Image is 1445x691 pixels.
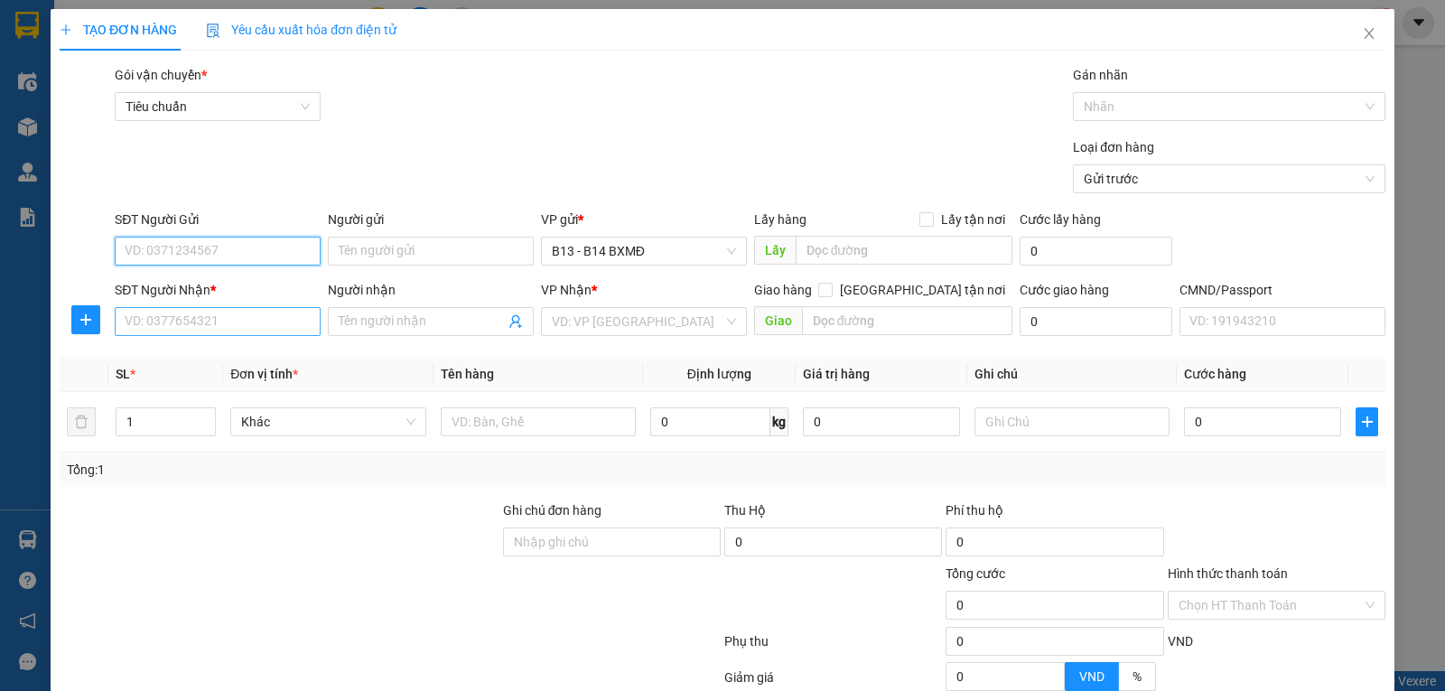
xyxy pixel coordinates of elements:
[946,500,1163,528] div: Phí thu hộ
[967,357,1177,392] th: Ghi chú
[1073,68,1128,82] label: Gán nhãn
[541,210,747,229] div: VP gửi
[67,460,559,480] div: Tổng: 1
[1179,280,1385,300] div: CMND/Passport
[1020,237,1172,266] input: Cước lấy hàng
[803,407,960,436] input: 0
[1079,669,1105,684] span: VND
[687,367,751,381] span: Định lượng
[206,23,220,38] img: icon
[754,236,796,265] span: Lấy
[1133,669,1142,684] span: %
[71,305,100,334] button: plus
[770,407,788,436] span: kg
[503,503,602,518] label: Ghi chú đơn hàng
[60,23,72,36] span: plus
[60,23,177,37] span: TẠO ĐƠN HÀNG
[441,367,494,381] span: Tên hàng
[503,528,721,556] input: Ghi chú đơn hàng
[754,283,812,297] span: Giao hàng
[1356,415,1377,429] span: plus
[1020,283,1109,297] label: Cước giao hàng
[508,314,523,329] span: user-add
[1084,165,1375,192] span: Gửi trước
[1073,140,1154,154] label: Loại đơn hàng
[116,367,130,381] span: SL
[934,210,1012,229] span: Lấy tận nơi
[722,631,944,663] div: Phụ thu
[115,280,321,300] div: SĐT Người Nhận
[115,210,321,229] div: SĐT Người Gửi
[126,93,310,120] span: Tiêu chuẩn
[241,408,415,435] span: Khác
[1356,407,1378,436] button: plus
[1184,367,1246,381] span: Cước hàng
[1168,566,1288,581] label: Hình thức thanh toán
[115,68,207,82] span: Gói vận chuyển
[552,238,736,265] span: B13 - B14 BXMĐ
[1362,26,1376,41] span: close
[833,280,1012,300] span: [GEOGRAPHIC_DATA] tận nơi
[67,407,96,436] button: delete
[724,503,766,518] span: Thu Hộ
[1344,9,1394,60] button: Close
[1020,307,1172,336] input: Cước giao hàng
[802,306,1013,335] input: Dọc đường
[441,407,636,436] input: VD: Bàn, Ghế
[1020,212,1101,227] label: Cước lấy hàng
[754,212,806,227] span: Lấy hàng
[328,210,534,229] div: Người gửi
[206,23,396,37] span: Yêu cầu xuất hóa đơn điện tử
[974,407,1170,436] input: Ghi Chú
[328,280,534,300] div: Người nhận
[230,367,298,381] span: Đơn vị tính
[796,236,1013,265] input: Dọc đường
[946,566,1005,581] span: Tổng cước
[541,283,592,297] span: VP Nhận
[754,306,802,335] span: Giao
[72,313,99,327] span: plus
[1168,634,1193,649] span: VND
[803,367,870,381] span: Giá trị hàng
